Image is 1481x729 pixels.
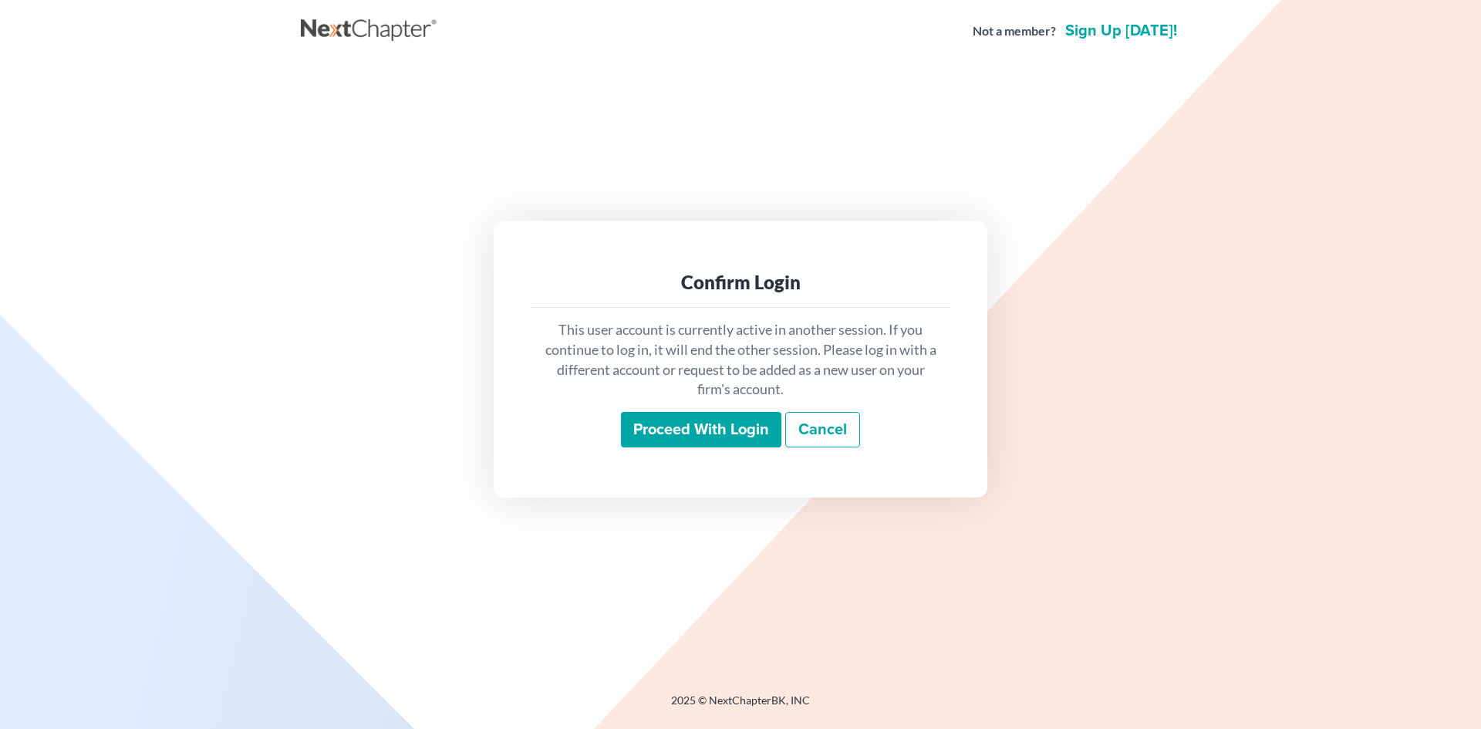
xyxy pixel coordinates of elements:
div: Confirm Login [543,270,938,295]
strong: Not a member? [973,22,1056,40]
a: Cancel [785,412,860,447]
a: Sign up [DATE]! [1062,23,1180,39]
p: This user account is currently active in another session. If you continue to log in, it will end ... [543,320,938,400]
input: Proceed with login [621,412,781,447]
div: 2025 © NextChapterBK, INC [301,693,1180,721]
